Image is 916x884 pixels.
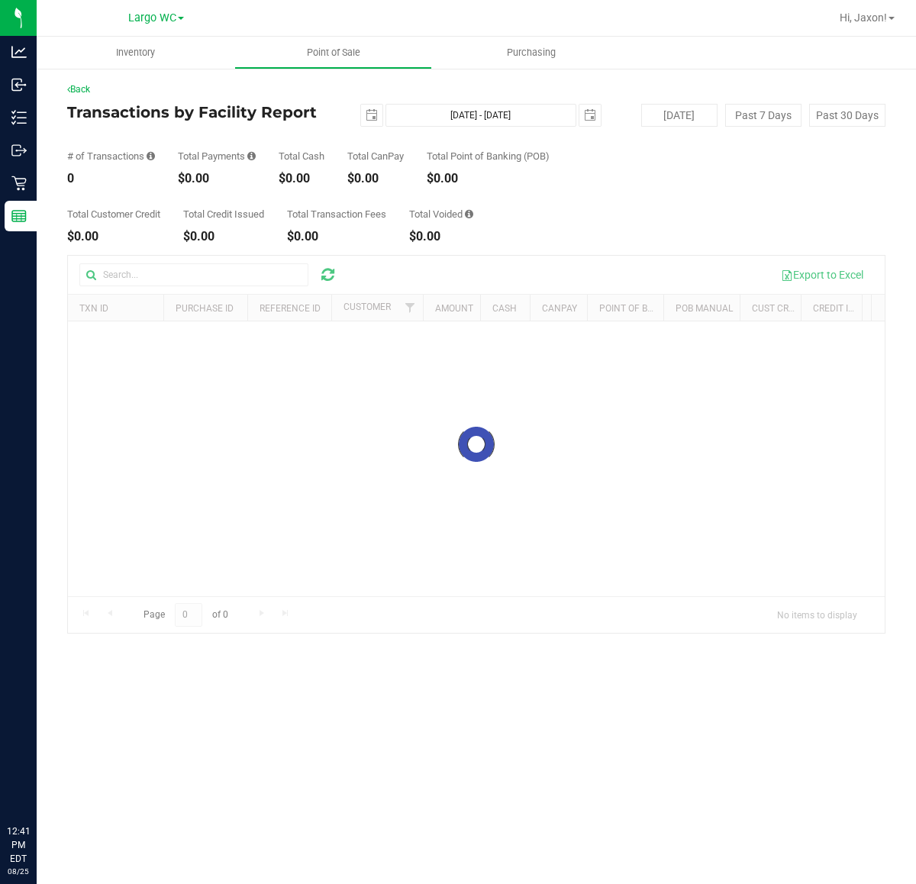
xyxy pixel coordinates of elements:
[128,11,176,24] span: Largo WC
[178,173,256,185] div: $0.00
[287,231,386,243] div: $0.00
[809,104,885,127] button: Past 30 Days
[7,824,30,866] p: 12:41 PM EDT
[37,37,234,69] a: Inventory
[183,209,264,219] div: Total Credit Issued
[427,151,550,161] div: Total Point of Banking (POB)
[286,46,381,60] span: Point of Sale
[234,37,432,69] a: Point of Sale
[147,151,155,161] i: Count of all successful payment transactions, possibly including voids, refunds, and cash-back fr...
[11,176,27,191] inline-svg: Retail
[432,37,630,69] a: Purchasing
[279,151,324,161] div: Total Cash
[641,104,718,127] button: [DATE]
[347,173,404,185] div: $0.00
[579,105,601,126] span: select
[486,46,576,60] span: Purchasing
[95,46,176,60] span: Inventory
[67,173,155,185] div: 0
[67,104,340,121] h4: Transactions by Facility Report
[840,11,887,24] span: Hi, Jaxon!
[725,104,801,127] button: Past 7 Days
[279,173,324,185] div: $0.00
[11,44,27,60] inline-svg: Analytics
[67,151,155,161] div: # of Transactions
[347,151,404,161] div: Total CanPay
[247,151,256,161] i: Sum of all successful, non-voided payment transaction amounts, excluding tips and transaction fees.
[67,231,160,243] div: $0.00
[11,110,27,125] inline-svg: Inventory
[183,231,264,243] div: $0.00
[409,231,473,243] div: $0.00
[178,151,256,161] div: Total Payments
[465,209,473,219] i: Sum of all voided payment transaction amounts, excluding tips and transaction fees.
[409,209,473,219] div: Total Voided
[427,173,550,185] div: $0.00
[67,84,90,95] a: Back
[361,105,382,126] span: select
[7,866,30,877] p: 08/25
[11,77,27,92] inline-svg: Inbound
[11,208,27,224] inline-svg: Reports
[287,209,386,219] div: Total Transaction Fees
[67,209,160,219] div: Total Customer Credit
[11,143,27,158] inline-svg: Outbound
